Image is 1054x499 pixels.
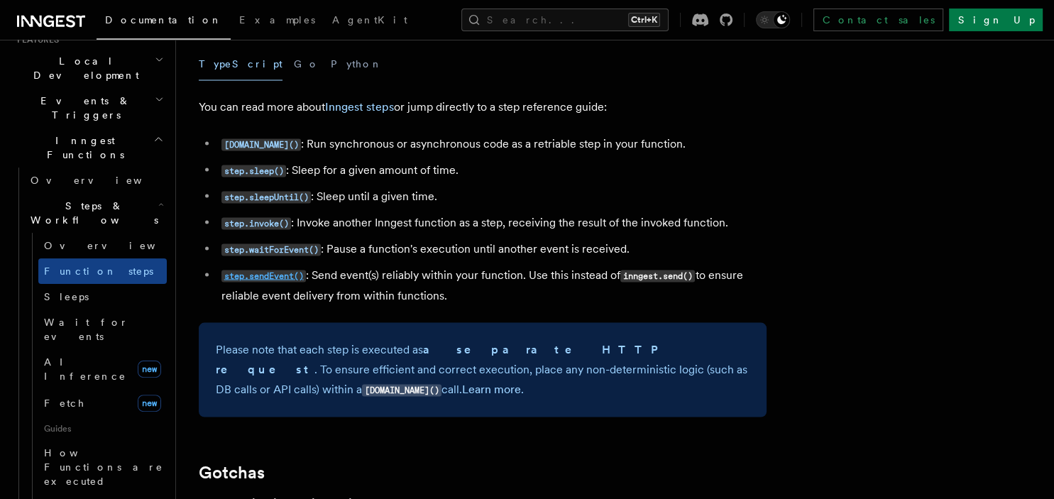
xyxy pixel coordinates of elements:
code: step.sleepUntil() [221,191,311,203]
button: Search...Ctrl+K [461,9,669,31]
li: : Sleep for a given amount of time. [217,160,767,180]
span: Documentation [105,14,222,26]
li: : Invoke another Inngest function as a step, receiving the result of the invoked function. [217,212,767,233]
button: Toggle dark mode [756,11,790,28]
a: step.sleep() [221,163,286,176]
a: step.sleepUntil() [221,189,311,202]
a: Gotchas [199,462,265,482]
span: AI Inference [44,356,126,382]
a: [DOMAIN_NAME]() [221,136,301,150]
a: AI Inferencenew [38,349,167,389]
a: Learn more [462,382,521,395]
a: step.waitForEvent() [221,241,321,255]
span: Inngest Functions [11,133,153,162]
span: Features [11,34,59,45]
button: TypeScript [199,48,282,80]
a: Inngest steps [325,99,394,113]
span: AgentKit [332,14,407,26]
span: new [138,361,161,378]
button: Events & Triggers [11,88,167,128]
li: : Sleep until a given time. [217,186,767,207]
span: Sleeps [44,291,89,302]
code: step.sleep() [221,165,286,177]
a: step.invoke() [221,215,291,229]
a: Examples [231,4,324,38]
span: Examples [239,14,315,26]
a: How Functions are executed [38,440,167,494]
p: You can read more about or jump directly to a step reference guide: [199,97,767,116]
p: Please note that each step is executed as . To ensure efficient and correct execution, place any ... [216,339,750,400]
a: Documentation [97,4,231,40]
span: How Functions are executed [44,447,163,487]
button: Python [331,48,383,80]
a: step.sendEvent() [221,268,306,281]
span: new [138,395,161,412]
a: Contact sales [813,9,943,31]
kbd: Ctrl+K [628,13,660,27]
a: Overview [38,233,167,258]
button: Go [294,48,319,80]
code: step.invoke() [221,217,291,229]
li: : Send event(s) reliably within your function. Use this instead of to ensure reliable event deliv... [217,265,767,305]
strong: a separate HTTP request [216,342,667,375]
span: Function steps [44,265,153,277]
span: Local Development [11,54,155,82]
a: Overview [25,168,167,193]
span: Overview [44,240,190,251]
code: inngest.send() [620,270,695,282]
code: [DOMAIN_NAME]() [221,138,301,150]
a: Function steps [38,258,167,284]
a: Sleeps [38,284,167,309]
span: Events & Triggers [11,94,155,122]
button: Local Development [11,48,167,88]
button: Inngest Functions [11,128,167,168]
span: Fetch [44,397,85,409]
code: [DOMAIN_NAME]() [362,384,441,396]
a: AgentKit [324,4,416,38]
code: step.waitForEvent() [221,243,321,256]
span: Overview [31,175,177,186]
li: : Pause a function's execution until another event is received. [217,238,767,259]
button: Steps & Workflows [25,193,167,233]
code: step.sendEvent() [221,270,306,282]
span: Wait for events [44,317,128,342]
a: Wait for events [38,309,167,349]
a: Sign Up [949,9,1043,31]
span: Guides [38,417,167,440]
span: Steps & Workflows [25,199,158,227]
a: Fetchnew [38,389,167,417]
li: : Run synchronous or asynchronous code as a retriable step in your function. [217,133,767,154]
